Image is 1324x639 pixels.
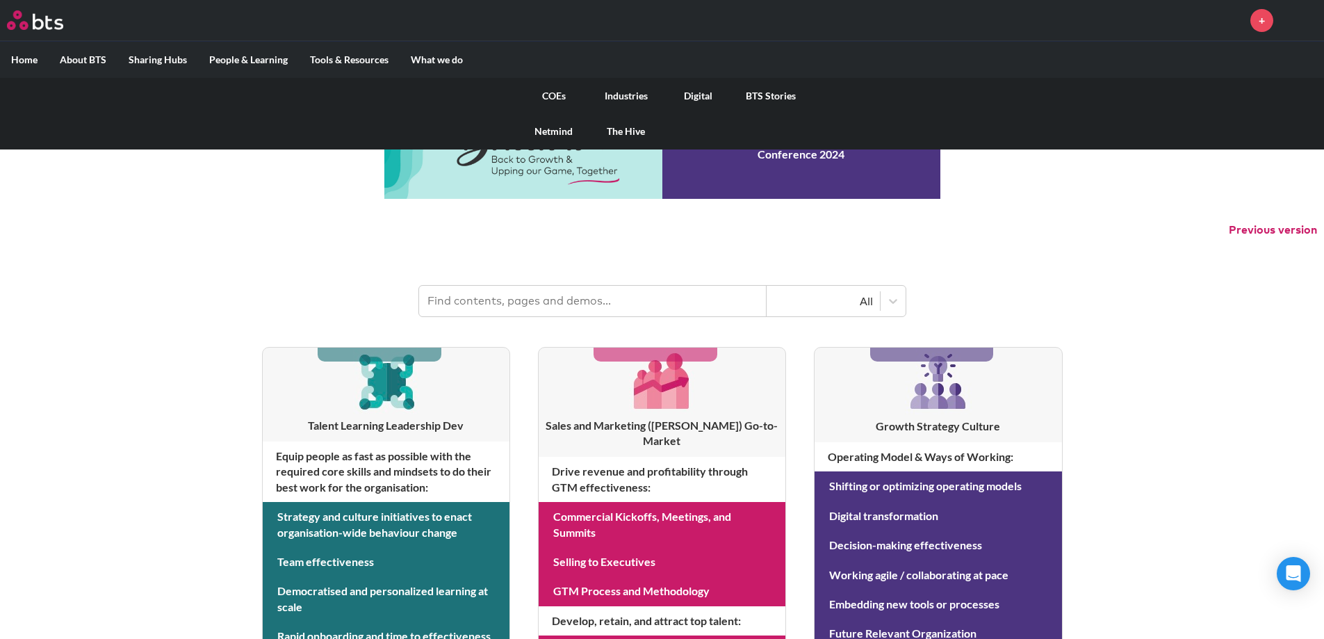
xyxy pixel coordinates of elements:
label: Tools & Resources [299,42,400,78]
h4: Drive revenue and profitability through GTM effectiveness : [539,457,785,502]
label: What we do [400,42,474,78]
h4: Operating Model & Ways of Working : [815,442,1061,471]
h3: Talent Learning Leadership Dev [263,418,509,433]
h4: Develop, retain, and attract top talent : [539,606,785,636]
label: About BTS [49,42,117,78]
img: [object Object] [353,348,419,414]
a: Profile [1284,3,1317,37]
h3: Sales and Marketing ([PERSON_NAME]) Go-to-Market [539,418,785,449]
button: Previous version [1229,223,1317,238]
img: Kirstie Odonnell [1284,3,1317,37]
h3: Growth Strategy Culture [815,419,1061,434]
img: [object Object] [629,348,695,414]
div: All [774,293,873,309]
div: Open Intercom Messenger [1277,557,1310,590]
input: Find contents, pages and demos... [419,286,767,316]
a: + [1250,9,1273,32]
label: People & Learning [198,42,299,78]
h4: Equip people as fast as possible with the required core skills and mindsets to do their best work... [263,442,509,502]
img: BTS Logo [7,10,63,30]
img: [object Object] [905,348,972,414]
label: Sharing Hubs [117,42,198,78]
a: Go home [7,10,89,30]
